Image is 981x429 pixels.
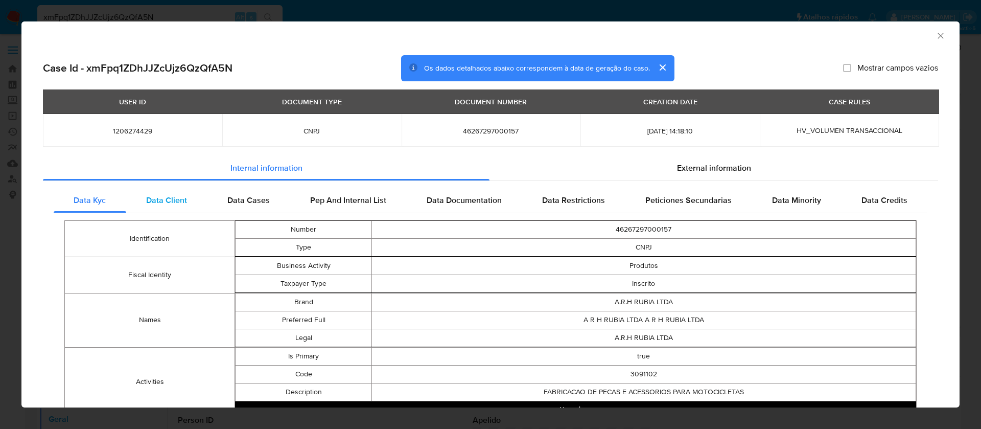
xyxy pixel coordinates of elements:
td: Activities [65,347,235,417]
td: Business Activity [236,257,371,275]
div: DOCUMENT TYPE [276,93,348,110]
span: External information [677,162,751,174]
button: cerrar [650,55,674,80]
td: Preferred Full [236,311,371,329]
span: 46267297000157 [414,126,569,136]
td: 3091102 [371,365,916,383]
span: Data Restrictions [542,194,605,206]
span: HV_VOLUMEN TRANSACCIONAL [797,125,902,136]
td: Is Primary [236,347,371,365]
span: Data Documentation [427,194,502,206]
td: FABRICACAO DE PECAS E ACESSORIOS PARA MOTOCICLETAS [371,383,916,401]
td: Legal [236,329,371,347]
div: DOCUMENT NUMBER [449,93,533,110]
td: Taxpayer Type [236,275,371,292]
td: CNPJ [371,238,916,256]
td: A R H RUBIA LTDA A R H RUBIA LTDA [371,311,916,329]
span: Pep And Internal List [310,194,386,206]
div: Detailed info [43,156,938,180]
td: Brand [236,293,371,311]
td: A.R.H RUBIA LTDA [371,293,916,311]
td: Names [65,293,235,347]
div: CASE RULES [823,93,876,110]
span: Data Client [146,194,187,206]
button: Fechar a janela [936,31,945,40]
td: Inscrito [371,275,916,292]
div: Detailed internal info [54,188,927,213]
td: A.R.H RUBIA LTDA [371,329,916,347]
div: closure-recommendation-modal [21,21,960,408]
span: Data Cases [227,194,270,206]
div: CREATION DATE [637,93,704,110]
td: Code [236,365,371,383]
td: true [371,347,916,365]
span: Data Kyc [74,194,106,206]
td: Description [236,383,371,401]
span: Data Credits [861,194,907,206]
span: [DATE] 14:18:10 [593,126,748,136]
td: Identification [65,220,235,257]
span: 1206274429 [55,126,210,136]
td: Fiscal Identity [65,257,235,293]
span: Peticiones Secundarias [645,194,732,206]
span: Mostrar campos vazios [857,63,938,73]
span: Internal information [230,162,302,174]
h2: Case Id - xmFpq1ZDhJJZcUjz6QzQfA5N [43,61,232,75]
td: Produtos [371,257,916,275]
td: Type [236,238,371,256]
div: USER ID [113,93,152,110]
button: Expand array [235,401,916,417]
span: Os dados detalhados abaixo correspondem à data de geração do caso. [424,63,650,73]
td: Number [236,220,371,238]
td: 46267297000157 [371,220,916,238]
span: Data Minority [772,194,821,206]
span: CNPJ [235,126,389,136]
input: Mostrar campos vazios [843,64,851,72]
